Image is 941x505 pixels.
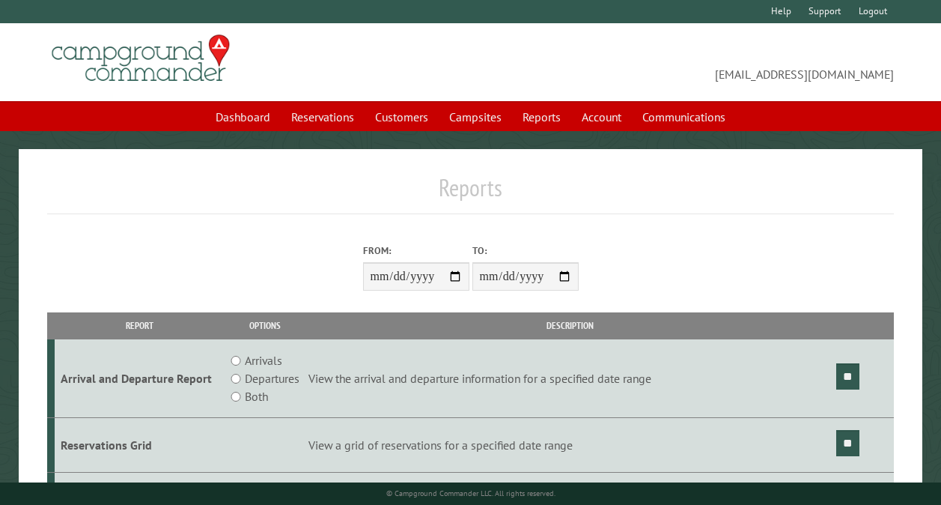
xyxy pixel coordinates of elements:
[55,418,225,473] td: Reservations Grid
[363,244,469,258] label: From:
[55,312,225,339] th: Report
[386,489,555,498] small: © Campground Commander LLC. All rights reserved.
[633,103,734,131] a: Communications
[47,173,894,214] h1: Reports
[573,103,630,131] a: Account
[306,312,834,339] th: Description
[245,369,299,387] label: Departures
[245,351,282,369] label: Arrivals
[440,103,511,131] a: Campsites
[55,339,225,418] td: Arrival and Departure Report
[47,29,234,88] img: Campground Commander
[472,244,579,258] label: To:
[471,41,895,83] span: [EMAIL_ADDRESS][DOMAIN_NAME]
[224,312,306,339] th: Options
[514,103,570,131] a: Reports
[366,103,437,131] a: Customers
[306,339,834,418] td: View the arrival and departure information for a specified date range
[207,103,279,131] a: Dashboard
[282,103,363,131] a: Reservations
[306,418,834,473] td: View a grid of reservations for a specified date range
[245,387,268,405] label: Both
